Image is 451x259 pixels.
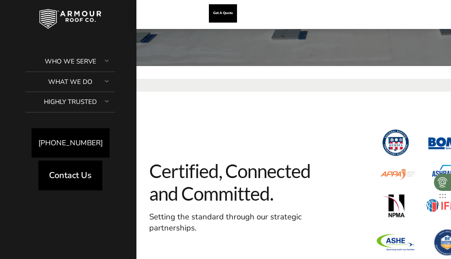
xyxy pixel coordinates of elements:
span: Certified, Connected and Committed. [149,160,320,205]
a: Contact Us [38,161,102,190]
span: Contact Us [49,171,92,180]
a: Get A Quote [209,4,237,23]
a: Highly Trusted [26,92,115,112]
span: Setting the standard through our strategic partnerships. [149,211,302,233]
a: What We Do [26,72,115,92]
a: [PHONE_NUMBER] [32,128,110,158]
a: Who We Serve [26,52,115,72]
img: Industrial and Commercial Roofing Company | Armour Roof Co. [30,4,111,34]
